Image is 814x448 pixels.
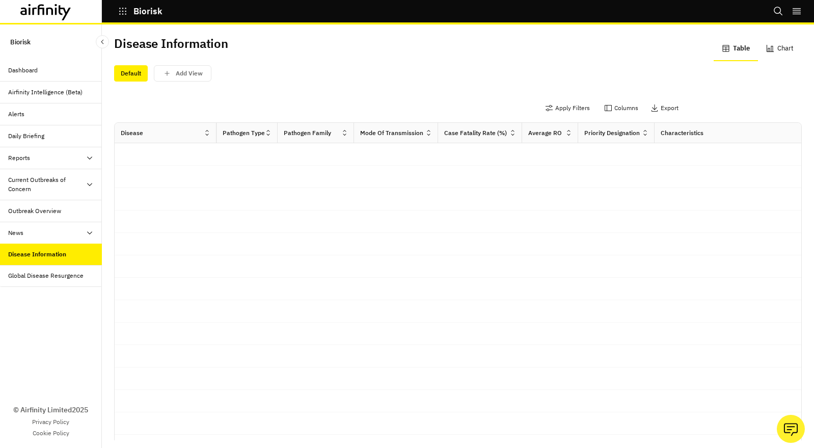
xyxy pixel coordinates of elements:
[8,271,84,280] div: Global Disease Resurgence
[133,7,162,16] p: Biorisk
[154,65,211,82] button: save changes
[714,37,758,61] button: Table
[8,175,86,194] div: Current Outbreaks of Concern
[32,417,69,427] a: Privacy Policy
[121,128,143,138] div: Disease
[360,128,423,138] div: Mode of Transmission
[284,128,331,138] div: Pathogen Family
[33,429,69,438] a: Cookie Policy
[773,3,783,20] button: Search
[584,128,640,138] div: Priority Designation
[8,110,24,119] div: Alerts
[758,37,802,61] button: Chart
[114,65,148,82] div: Default
[661,104,679,112] p: Export
[8,88,83,97] div: Airfinity Intelligence (Beta)
[8,206,61,216] div: Outbreak Overview
[8,228,23,238] div: News
[8,66,38,75] div: Dashboard
[528,128,562,138] div: Average RO
[604,100,638,116] button: Columns
[8,153,30,163] div: Reports
[444,128,507,138] div: Case Fatality Rate (%)
[650,100,679,116] button: Export
[545,100,590,116] button: Apply Filters
[8,131,44,141] div: Daily Briefing
[661,128,703,138] div: Characteristics
[118,3,162,20] button: Biorisk
[8,250,66,259] div: Disease Information
[176,70,203,77] p: Add View
[223,128,264,138] div: Pathogen Type
[777,415,805,443] button: Ask our analysts
[96,35,109,48] button: Close Sidebar
[13,405,88,415] p: © Airfinity Limited 2025
[114,36,228,51] h2: Disease Information
[10,33,31,51] p: Biorisk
